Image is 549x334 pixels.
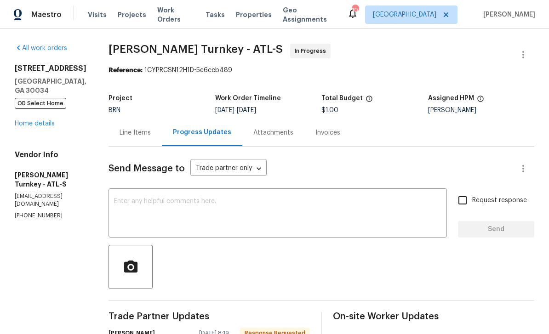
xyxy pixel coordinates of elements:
span: Visits [88,10,107,19]
span: Maestro [31,10,62,19]
span: In Progress [295,46,330,56]
div: 1CYPRCSN12H1D-5e6ccb489 [109,66,534,75]
div: Invoices [315,128,340,137]
h2: [STREET_ADDRESS] [15,64,86,73]
div: Line Items [120,128,151,137]
span: [GEOGRAPHIC_DATA] [373,10,436,19]
div: Progress Updates [173,128,231,137]
h5: Assigned HPM [428,95,474,102]
span: - [215,107,256,113]
h5: Total Budget [321,95,363,102]
span: [DATE] [215,107,234,113]
span: Tasks [206,11,225,18]
span: The total cost of line items that have been proposed by Opendoor. This sum includes line items th... [366,95,373,107]
div: Trade partner only [190,161,267,176]
span: [PERSON_NAME] Turnkey - ATL-S [109,44,283,55]
div: [PERSON_NAME] [428,107,535,113]
span: [PERSON_NAME] [480,10,535,19]
p: [EMAIL_ADDRESS][DOMAIN_NAME] [15,192,86,208]
h5: Project [109,95,132,102]
h5: [PERSON_NAME] Turnkey - ATL-S [15,170,86,189]
span: OD Select Home [15,98,66,109]
b: Reference: [109,67,143,74]
span: Geo Assignments [283,6,336,24]
span: Projects [118,10,146,19]
span: BRN [109,107,120,113]
p: [PHONE_NUMBER] [15,212,86,220]
h5: Work Order Timeline [215,95,281,102]
span: [DATE] [237,107,256,113]
div: Attachments [253,128,293,137]
span: Work Orders [157,6,194,24]
span: Properties [236,10,272,19]
span: $1.00 [321,107,338,113]
a: All work orders [15,45,67,51]
div: 107 [352,6,358,15]
h5: [GEOGRAPHIC_DATA], GA 30034 [15,77,86,95]
a: Home details [15,120,55,127]
h4: Vendor Info [15,150,86,159]
span: On-site Worker Updates [333,312,534,321]
span: Send Message to [109,164,185,173]
span: Request response [472,196,527,205]
span: The hpm assigned to this work order. [477,95,484,107]
span: Trade Partner Updates [109,312,310,321]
